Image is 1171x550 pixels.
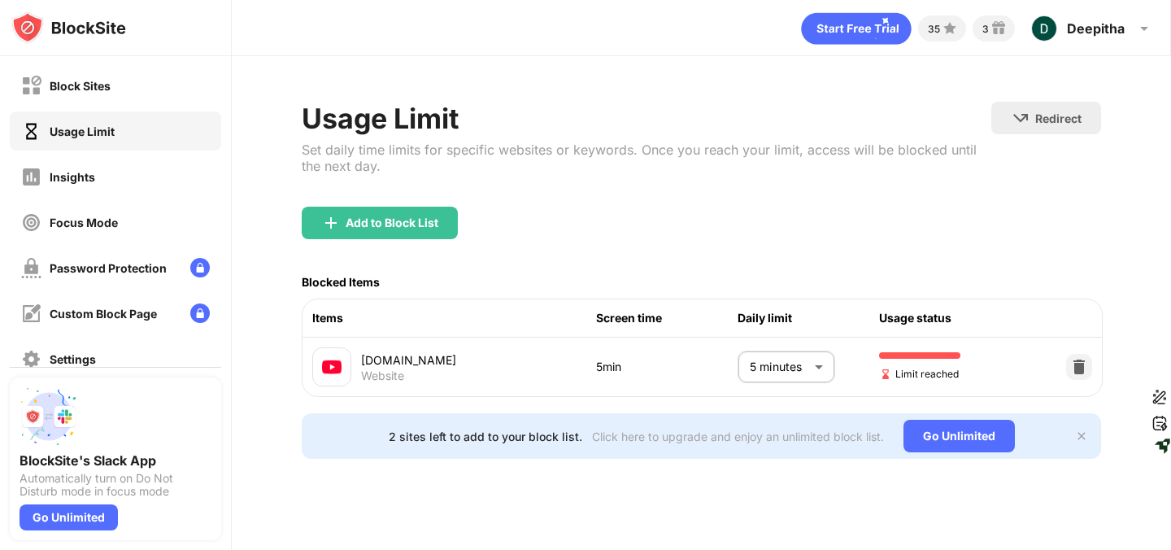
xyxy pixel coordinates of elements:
[11,11,126,44] img: logo-blocksite.svg
[879,368,892,381] img: hourglass-end.svg
[302,102,990,135] div: Usage Limit
[801,12,912,45] div: animation
[302,142,990,174] div: Set daily time limits for specific websites or keywords. Once you reach your limit, access will b...
[190,258,210,277] img: lock-menu.svg
[50,124,115,138] div: Usage Limit
[879,309,1021,327] div: Usage status
[21,349,41,369] img: settings-off.svg
[596,309,738,327] div: Screen time
[982,23,989,35] div: 3
[20,504,118,530] div: Go Unlimited
[389,430,582,443] div: 2 sites left to add to your block list.
[940,19,960,38] img: points-small.svg
[50,352,96,366] div: Settings
[596,358,738,376] div: 5min
[21,167,41,187] img: insights-off.svg
[989,19,1008,38] img: reward-small.svg
[750,358,808,376] p: 5 minutes
[361,369,404,383] div: Website
[190,303,210,323] img: lock-menu.svg
[903,420,1015,452] div: Go Unlimited
[20,472,211,498] div: Automatically turn on Do Not Disturb mode in focus mode
[50,79,111,93] div: Block Sites
[346,216,438,229] div: Add to Block List
[21,76,41,96] img: block-off.svg
[879,366,959,382] span: Limit reached
[21,303,41,324] img: customize-block-page-off.svg
[50,261,167,275] div: Password Protection
[1075,430,1088,443] img: x-button.svg
[738,309,879,327] div: Daily limit
[50,216,118,229] div: Focus Mode
[1067,20,1125,37] div: Deepitha
[592,430,884,443] div: Click here to upgrade and enjoy an unlimited block list.
[20,387,78,446] img: push-slack.svg
[312,309,595,327] div: Items
[21,212,41,233] img: focus-off.svg
[20,452,211,469] div: BlockSite's Slack App
[928,23,940,35] div: 35
[361,351,595,369] div: [DOMAIN_NAME]
[322,357,342,377] img: favicons
[1031,15,1057,41] img: ACg8ocKSdOnqCRidjy1FMQRAaWHQiBISKKEMq0CyuZu83eeTNAVYoA=s96-c
[1035,111,1082,125] div: Redirect
[50,170,95,184] div: Insights
[21,121,41,142] img: time-usage-on.svg
[50,307,157,321] div: Custom Block Page
[302,275,380,289] div: Blocked Items
[21,258,41,278] img: password-protection-off.svg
